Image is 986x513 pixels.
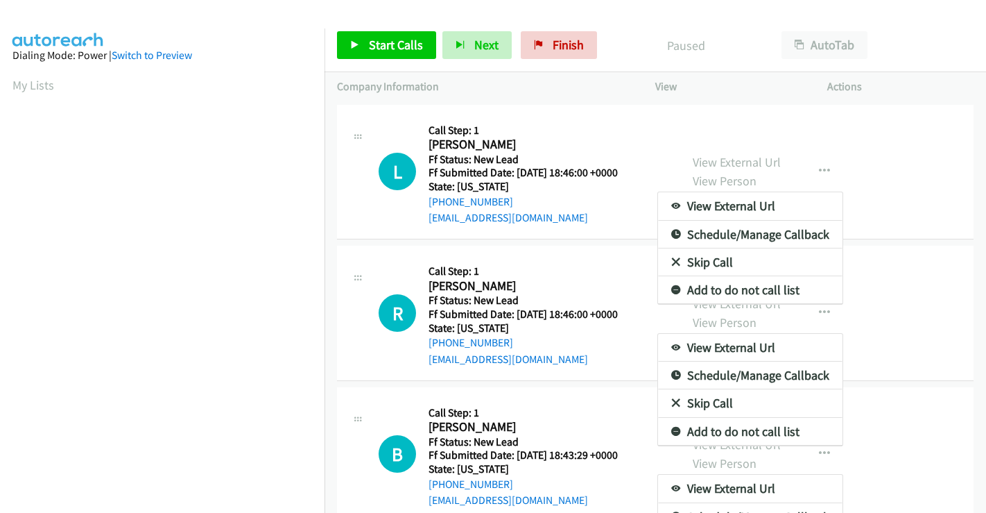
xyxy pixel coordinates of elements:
[658,192,842,220] a: View External Url
[12,47,312,64] div: Dialing Mode: Power |
[658,276,842,304] a: Add to do not call list
[658,475,842,503] a: View External Url
[12,77,54,93] a: My Lists
[658,418,842,446] a: Add to do not call list
[658,362,842,389] a: Schedule/Manage Callback
[658,334,842,362] a: View External Url
[658,249,842,276] a: Skip Call
[112,49,192,62] a: Switch to Preview
[658,221,842,249] a: Schedule/Manage Callback
[658,389,842,417] a: Skip Call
